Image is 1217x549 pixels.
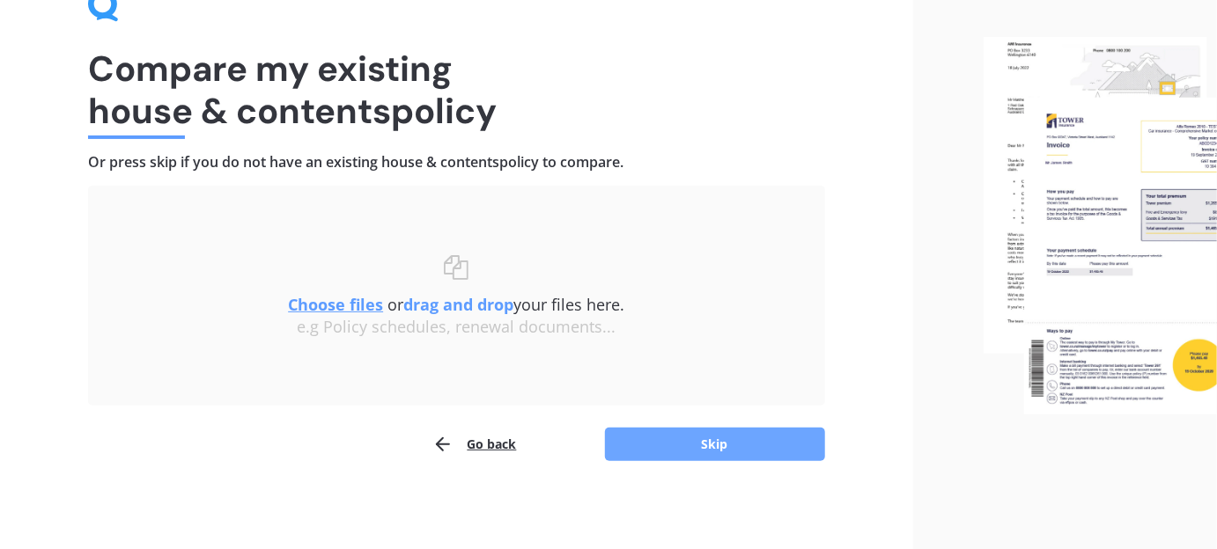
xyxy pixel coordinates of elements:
button: Skip [605,428,825,461]
h1: Compare my existing house & contents policy [88,48,825,132]
span: or your files here. [288,294,624,315]
u: Choose files [288,294,383,315]
h4: Or press skip if you do not have an existing house & contents policy to compare. [88,153,825,172]
button: Go back [432,427,517,462]
b: drag and drop [403,294,513,315]
div: e.g Policy schedules, renewal documents... [123,318,790,337]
